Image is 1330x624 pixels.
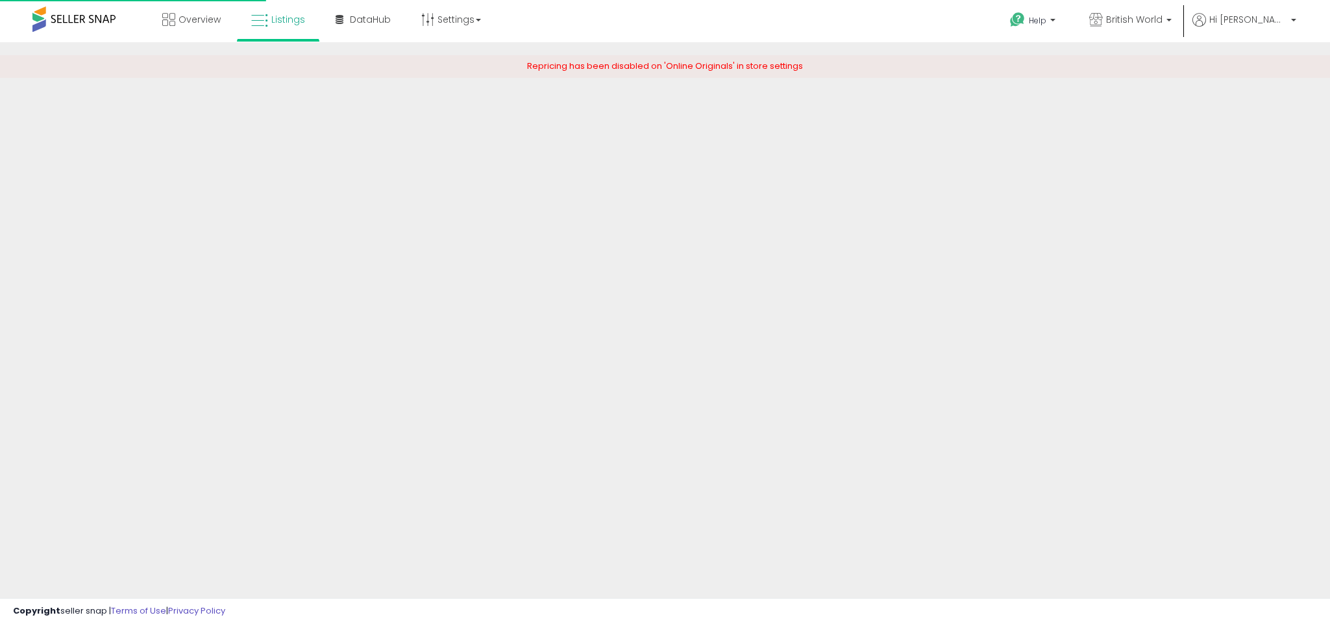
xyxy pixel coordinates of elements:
span: Help [1029,15,1046,26]
span: British World [1106,13,1163,26]
span: DataHub [350,13,391,26]
span: Repricing has been disabled on 'Online Originals' in store settings [527,60,803,72]
a: Hi [PERSON_NAME] [1192,13,1296,42]
a: Help [1000,2,1068,42]
span: Listings [271,13,305,26]
i: Get Help [1009,12,1026,28]
span: Hi [PERSON_NAME] [1209,13,1287,26]
span: Overview [179,13,221,26]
